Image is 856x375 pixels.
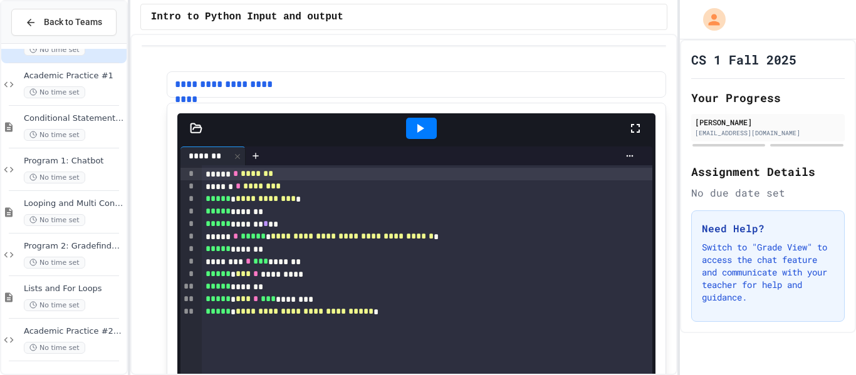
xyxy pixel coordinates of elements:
div: My Account [690,5,729,34]
span: No time set [24,129,85,141]
h2: Assignment Details [691,163,845,180]
div: [EMAIL_ADDRESS][DOMAIN_NAME] [695,128,841,138]
span: Program 2: Gradefinder 1.0 [24,241,124,252]
span: No time set [24,214,85,226]
span: Program 1: Chatbot [24,156,124,167]
span: No time set [24,44,85,56]
span: No time set [24,86,85,98]
span: Lists and For Loops [24,284,124,294]
span: Intro to Python Input and output [151,9,343,24]
span: Academic Practice #2: Lists [24,326,124,337]
div: [PERSON_NAME] [695,116,841,128]
span: Conditional Statements and Formatting Strings and Numbers [24,113,124,124]
h2: Your Progress [691,89,845,106]
span: Academic Practice #1 [24,71,124,81]
div: No due date set [691,185,845,200]
p: Switch to "Grade View" to access the chat feature and communicate with your teacher for help and ... [702,241,834,304]
span: No time set [24,257,85,269]
span: Looping and Multi Conditions [24,198,124,209]
h3: Need Help? [702,221,834,236]
span: No time set [24,299,85,311]
span: No time set [24,172,85,183]
span: Back to Teams [44,16,102,29]
button: Back to Teams [11,9,117,36]
span: No time set [24,342,85,354]
h1: CS 1 Fall 2025 [691,51,796,68]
